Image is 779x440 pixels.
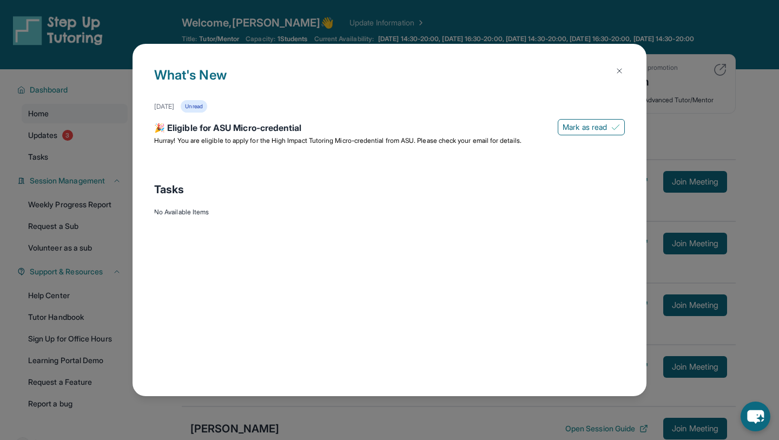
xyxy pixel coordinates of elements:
img: Close Icon [615,67,624,75]
button: chat-button [741,402,770,431]
button: Mark as read [558,119,625,135]
span: Mark as read [563,122,607,133]
img: Mark as read [611,123,620,132]
span: Tasks [154,182,184,197]
h1: What's New [154,65,625,100]
div: No Available Items [154,208,625,216]
span: Hurray! You are eligible to apply for the High Impact Tutoring Micro-credential from ASU. Please ... [154,136,521,145]
div: 🎉 Eligible for ASU Micro-credential [154,121,625,136]
div: Unread [181,100,207,113]
div: [DATE] [154,102,174,111]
